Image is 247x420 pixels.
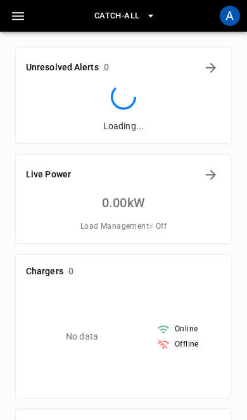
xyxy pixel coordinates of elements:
button: Catch-all [89,4,161,29]
span: Offline [175,338,199,351]
h6: Chargers [26,265,63,279]
h6: 0 [104,61,109,75]
h6: 0.00 kW [102,193,145,213]
div: profile-icon [220,6,240,26]
h6: Unresolved Alerts [26,61,99,75]
p: No data [66,330,98,343]
button: All Alerts [201,58,221,78]
span: Loading... [103,121,144,131]
span: Catch-all [94,9,139,23]
span: Online [175,323,198,336]
h6: 0 [68,265,73,279]
button: Energy Overview [201,165,221,185]
span: Load Management = Off [80,220,167,233]
h6: Live Power [26,168,71,182]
